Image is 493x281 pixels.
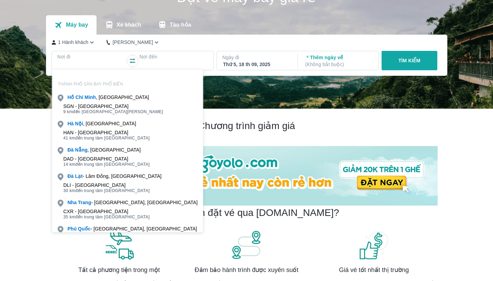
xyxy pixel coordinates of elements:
[170,21,191,28] p: Tàu hỏa
[63,109,163,115] span: đến [GEOGRAPHIC_DATA][PERSON_NAME]
[67,146,141,153] div: , [GEOGRAPHIC_DATA]
[67,200,76,205] b: Nha
[63,156,150,162] div: DAD - [GEOGRAPHIC_DATA]
[63,162,150,167] span: đến trung tâm [GEOGRAPHIC_DATA]
[55,146,438,206] img: banner-home
[67,147,74,153] b: Đà
[358,230,390,260] img: banner
[52,81,203,87] p: THÀNH PHỐ SÂN BAY PHỔ BIẾN
[339,266,409,274] span: Giá vé tốt nhất thị trường
[112,39,153,46] p: [PERSON_NAME]
[63,182,150,188] div: DLI - [GEOGRAPHIC_DATA]
[84,94,96,100] b: Minh
[63,215,75,219] span: 35 km
[67,173,74,179] b: Đà
[63,103,163,109] div: SGN - [GEOGRAPHIC_DATA]
[66,21,88,28] p: Máy bay
[63,130,150,135] div: HAN - [GEOGRAPHIC_DATA]
[63,214,150,220] span: đến trung tâm [GEOGRAPHIC_DATA]
[222,54,291,61] p: Ngày đi
[67,94,74,100] b: Hồ
[63,135,150,141] span: đến trung tâm [GEOGRAPHIC_DATA]
[223,61,290,68] div: Thứ 5, 18 th 09, 2025
[75,94,83,100] b: Chí
[195,266,299,274] span: Đảm bảo hành trình được xuyên suốt
[78,226,90,232] b: Quốc
[52,39,96,46] button: 1 Hành khách
[75,173,82,179] b: Lạt
[67,173,162,180] div: - Lâm Đồng, [GEOGRAPHIC_DATA]
[103,230,135,260] img: banner
[67,120,136,127] div: , [GEOGRAPHIC_DATA]
[67,121,74,126] b: Hà
[154,207,339,219] h2: Tại sao nên đặt vé qua [DOMAIN_NAME]?
[58,39,89,46] p: 1 Hành khách
[67,94,149,101] div: , [GEOGRAPHIC_DATA]
[57,53,126,60] p: Nơi đi
[78,200,91,205] b: Trang
[67,199,198,206] div: - [GEOGRAPHIC_DATA], [GEOGRAPHIC_DATA]
[46,15,200,35] div: transportation tabs
[63,188,150,193] span: đến trung tâm [GEOGRAPHIC_DATA]
[382,51,437,70] button: TÌM KIẾM
[305,61,372,68] p: ( Không bắt buộc )
[398,57,420,64] p: TÌM KIẾM
[139,53,208,60] p: Nơi đến
[107,39,160,46] button: [PERSON_NAME]
[78,266,160,274] span: Tất cả phương tiện trong một
[75,121,83,126] b: Nội
[63,209,150,214] div: CXR - [GEOGRAPHIC_DATA]
[63,136,75,140] span: 41 km
[63,109,73,114] span: 9 km
[67,226,76,232] b: Phú
[63,162,75,167] span: 14 km
[117,21,141,28] p: Xe khách
[305,54,372,68] p: Thêm ngày về
[67,225,197,232] div: - [GEOGRAPHIC_DATA], [GEOGRAPHIC_DATA]
[55,120,438,132] h2: Chương trình giảm giá
[63,188,75,193] span: 30 km
[231,230,262,260] img: banner
[75,147,87,153] b: Nẵng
